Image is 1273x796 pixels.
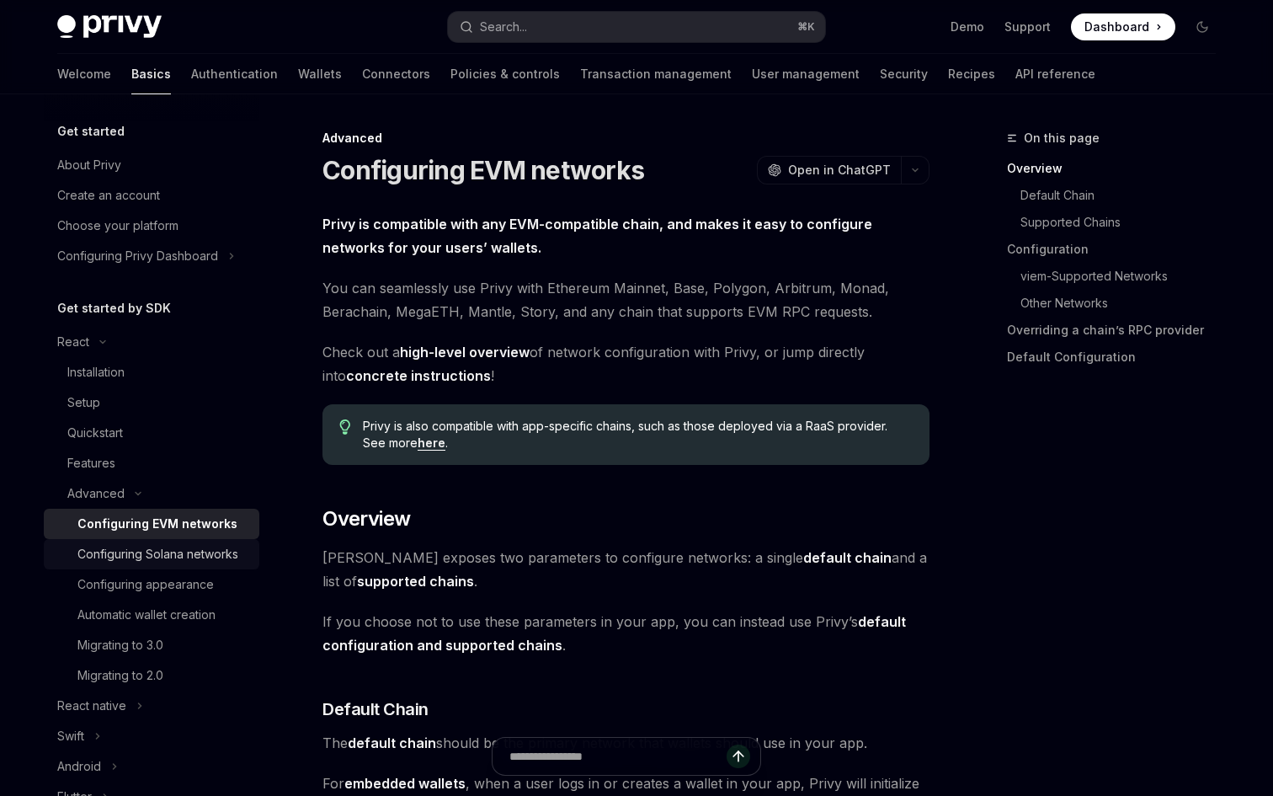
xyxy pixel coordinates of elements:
[322,340,929,387] span: Check out a of network configuration with Privy, or jump directly into !
[339,419,351,435] svg: Tip
[44,509,259,539] a: Configuring EVM networks
[1007,317,1229,344] a: Overriding a chain’s RPC provider
[57,216,178,236] div: Choose your platform
[131,54,171,94] a: Basics
[880,54,928,94] a: Security
[44,600,259,630] a: Automatic wallet creation
[480,17,527,37] div: Search...
[951,19,984,35] a: Demo
[803,549,892,567] a: default chain
[362,54,430,94] a: Connectors
[44,569,259,600] a: Configuring appearance
[44,630,259,660] a: Migrating to 3.0
[67,453,115,473] div: Features
[322,610,929,657] span: If you choose not to use these parameters in your app, you can instead use Privy’s .
[322,130,929,147] div: Advanced
[57,185,160,206] div: Create an account
[44,448,259,478] a: Features
[322,505,410,532] span: Overview
[1007,155,1229,182] a: Overview
[57,246,218,266] div: Configuring Privy Dashboard
[1189,13,1216,40] button: Toggle dark mode
[57,121,125,142] h5: Get started
[322,546,929,593] span: [PERSON_NAME] exposes two parameters to configure networks: a single and a list of .
[752,54,860,94] a: User management
[77,665,163,686] div: Migrating to 2.0
[448,12,825,42] button: Search...⌘K
[1020,290,1229,317] a: Other Networks
[44,211,259,241] a: Choose your platform
[450,54,560,94] a: Policies & controls
[67,483,125,504] div: Advanced
[57,696,126,716] div: React native
[298,54,342,94] a: Wallets
[57,756,101,777] div: Android
[363,418,913,451] span: Privy is also compatible with app-specific chains, such as those deployed via a RaaS provider. Se...
[57,298,171,318] h5: Get started by SDK
[67,393,100,413] div: Setup
[77,514,237,534] div: Configuring EVM networks
[357,573,474,590] strong: supported chains
[77,605,216,625] div: Automatic wallet creation
[1071,13,1175,40] a: Dashboard
[67,423,123,443] div: Quickstart
[727,745,750,768] button: Send message
[77,635,163,655] div: Migrating to 3.0
[322,731,929,755] span: The should be the primary network that wallets should use in your app.
[57,155,121,175] div: About Privy
[191,54,278,94] a: Authentication
[44,180,259,211] a: Create an account
[1024,128,1100,148] span: On this page
[1007,344,1229,371] a: Default Configuration
[1020,182,1229,209] a: Default Chain
[44,418,259,448] a: Quickstart
[322,216,872,256] strong: Privy is compatible with any EVM-compatible chain, and makes it easy to configure networks for yo...
[77,574,214,595] div: Configuring appearance
[57,15,162,39] img: dark logo
[1020,209,1229,236] a: Supported Chains
[400,344,530,361] a: high-level overview
[1084,19,1149,35] span: Dashboard
[322,697,429,721] span: Default Chain
[322,155,644,185] h1: Configuring EVM networks
[44,357,259,387] a: Installation
[77,544,238,564] div: Configuring Solana networks
[44,539,259,569] a: Configuring Solana networks
[322,276,929,323] span: You can seamlessly use Privy with Ethereum Mainnet, Base, Polygon, Arbitrum, Monad, Berachain, Me...
[44,150,259,180] a: About Privy
[1015,54,1095,94] a: API reference
[757,156,901,184] button: Open in ChatGPT
[797,20,815,34] span: ⌘ K
[57,332,89,352] div: React
[44,660,259,691] a: Migrating to 2.0
[418,435,445,451] a: here
[580,54,732,94] a: Transaction management
[57,54,111,94] a: Welcome
[346,367,491,385] a: concrete instructions
[1004,19,1051,35] a: Support
[67,362,125,382] div: Installation
[357,573,474,590] a: supported chains
[948,54,995,94] a: Recipes
[44,387,259,418] a: Setup
[1007,236,1229,263] a: Configuration
[788,162,891,179] span: Open in ChatGPT
[803,549,892,566] strong: default chain
[57,726,84,746] div: Swift
[1020,263,1229,290] a: viem-Supported Networks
